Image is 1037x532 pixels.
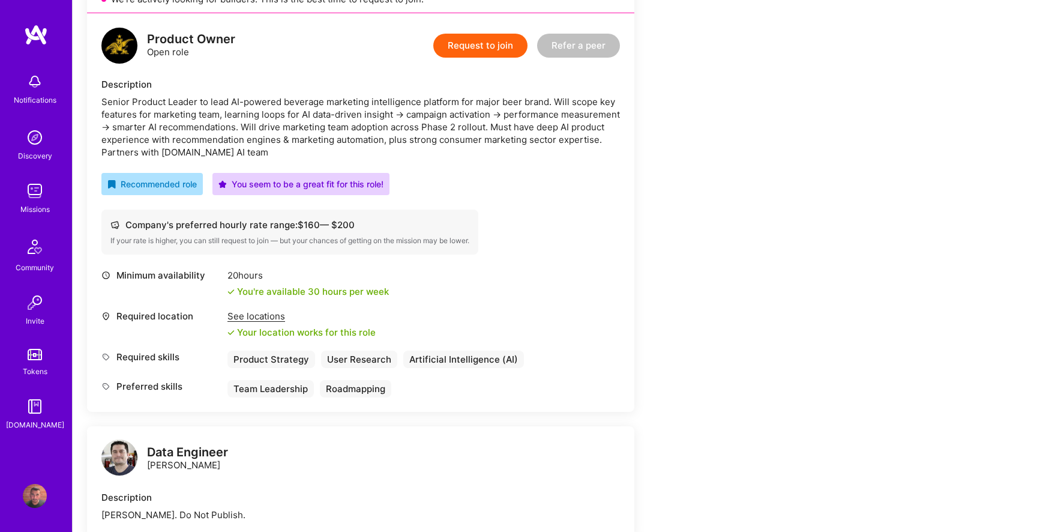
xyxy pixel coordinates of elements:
[227,310,376,322] div: See locations
[147,446,228,459] div: Data Engineer
[18,150,52,162] div: Discovery
[147,446,228,471] div: [PERSON_NAME]
[101,28,137,64] img: logo
[23,394,47,419] img: guide book
[218,180,227,189] i: icon PurpleStar
[23,291,47,315] img: Invite
[101,95,620,159] div: Senior Product Leader to lead AI-powered beverage marketing intelligence platform for major beer ...
[23,70,47,94] img: bell
[20,232,49,261] img: Community
[227,288,235,295] i: icon Check
[23,125,47,150] img: discovery
[101,310,221,322] div: Required location
[433,34,528,58] button: Request to join
[20,203,50,216] div: Missions
[218,178,383,190] div: You seem to be a great fit for this role!
[227,285,389,298] div: You're available 30 hours per week
[321,351,397,368] div: User Research
[110,236,469,246] div: If your rate is higher, you can still request to join — but your chances of getting on the missio...
[320,380,391,397] div: Roadmapping
[101,271,110,280] i: icon Clock
[101,491,620,504] div: Description
[107,180,116,189] i: icon RecommendedBadge
[110,219,469,231] div: Company's preferred hourly rate range: $ 160 — $ 200
[14,94,56,106] div: Notifications
[147,33,235,46] div: Product Owner
[16,261,54,274] div: Community
[23,179,47,203] img: teamwork
[537,34,620,58] button: Refer a peer
[6,419,64,431] div: [DOMAIN_NAME]
[24,24,48,46] img: logo
[110,220,119,229] i: icon Cash
[101,312,110,321] i: icon Location
[23,484,47,508] img: User Avatar
[101,78,620,91] div: Description
[26,315,44,327] div: Invite
[28,349,42,360] img: tokens
[227,269,389,282] div: 20 hours
[101,269,221,282] div: Minimum availability
[101,440,137,479] a: logo
[101,440,137,476] img: logo
[227,351,315,368] div: Product Strategy
[227,380,314,397] div: Team Leadership
[101,509,620,521] div: [PERSON_NAME]. Do Not Publish.
[403,351,524,368] div: Artificial Intelligence (AI)
[227,326,376,339] div: Your location works for this role
[101,352,110,361] i: icon Tag
[101,382,110,391] i: icon Tag
[23,365,47,378] div: Tokens
[101,351,221,363] div: Required skills
[107,178,197,190] div: Recommended role
[20,484,50,508] a: User Avatar
[227,329,235,336] i: icon Check
[147,33,235,58] div: Open role
[101,380,221,393] div: Preferred skills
